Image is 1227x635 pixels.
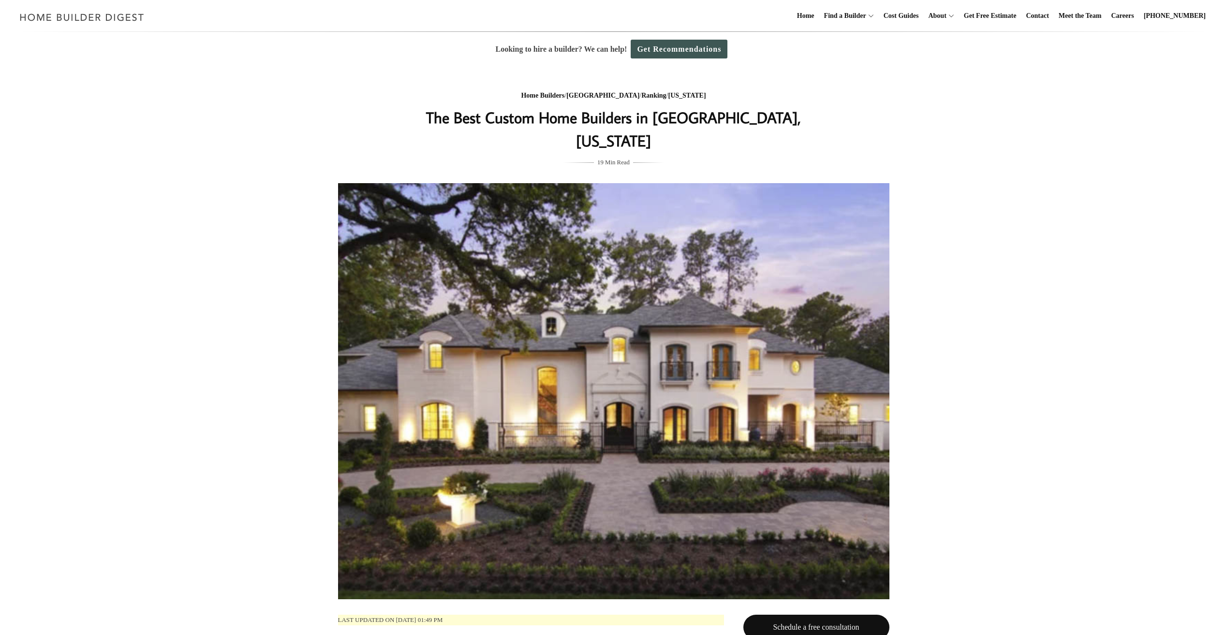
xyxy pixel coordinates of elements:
[960,0,1020,31] a: Get Free Estimate
[1055,0,1106,31] a: Meet the Team
[668,92,706,99] a: [US_STATE]
[1108,0,1138,31] a: Careers
[421,90,807,102] div: / / /
[793,0,818,31] a: Home
[421,106,807,152] h1: The Best Custom Home Builders in [GEOGRAPHIC_DATA], [US_STATE]
[924,0,946,31] a: About
[1140,0,1210,31] a: [PHONE_NUMBER]
[880,0,923,31] a: Cost Guides
[597,157,630,168] span: 19 Min Read
[1022,0,1052,31] a: Contact
[521,92,564,99] a: Home Builders
[15,8,148,27] img: Home Builder Digest
[566,92,639,99] a: [GEOGRAPHIC_DATA]
[820,0,866,31] a: Find a Builder
[641,92,666,99] a: Ranking
[338,615,724,626] p: Last updated on [DATE] 01:49 pm
[631,40,727,58] a: Get Recommendations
